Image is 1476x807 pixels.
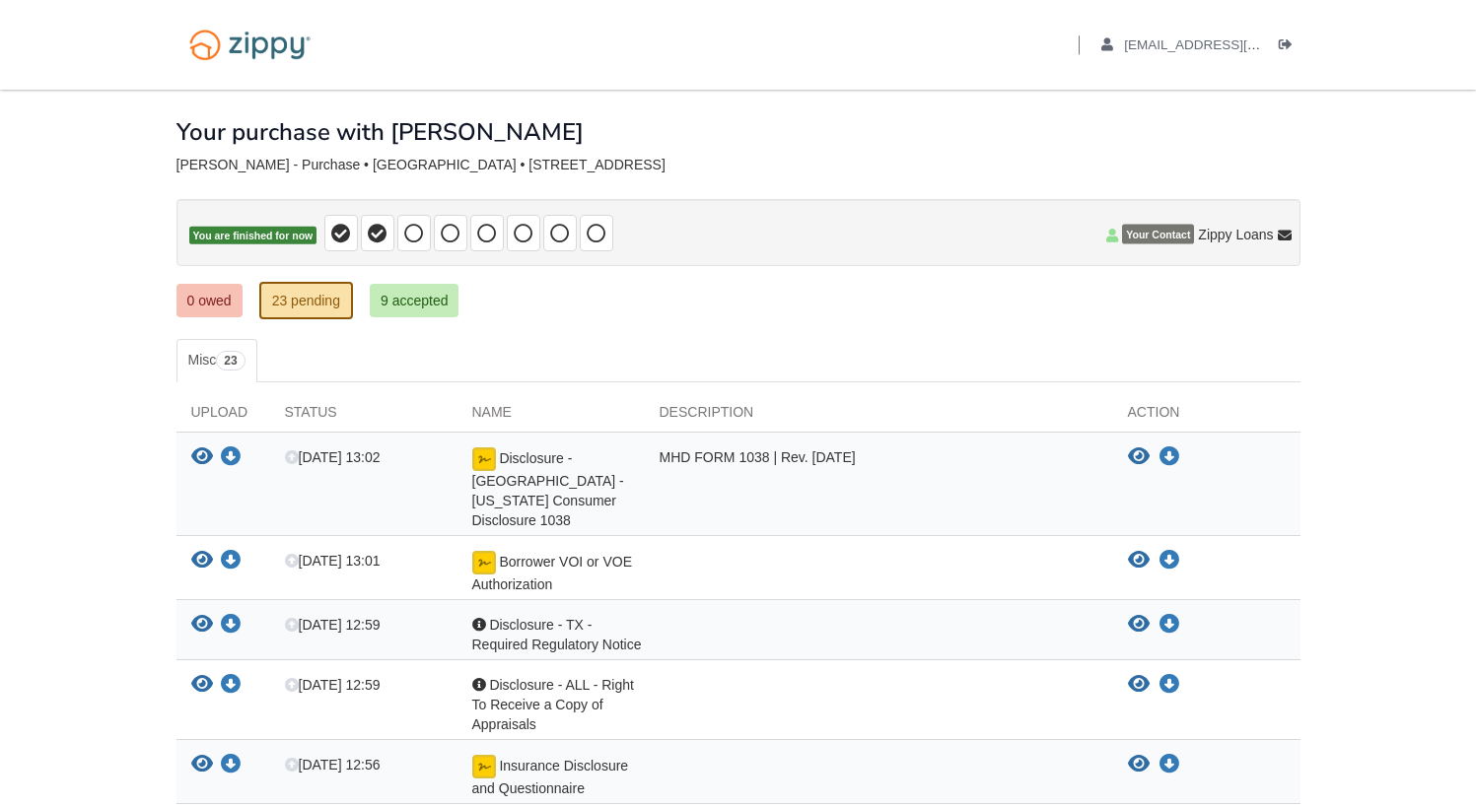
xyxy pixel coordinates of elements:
[285,677,381,693] span: [DATE] 12:59
[1124,37,1350,52] span: vrios323@gmail.com
[472,554,632,592] span: Borrower VOI or VOE Authorization
[472,755,496,778] img: Document fully signed
[1128,755,1150,774] button: View Insurance Disclosure and Questionnaire
[259,282,353,319] a: 23 pending
[472,450,624,528] span: Disclosure - [GEOGRAPHIC_DATA] - [US_STATE] Consumer Disclosure 1038
[285,449,381,465] span: [DATE] 13:02
[191,447,213,468] button: View Disclosure - TX - Texas Consumer Disclosure 1038
[221,618,241,634] a: Download Disclosure - TX - Required Regulatory Notice
[285,617,381,633] span: [DATE] 12:59
[191,755,213,775] button: View Insurance Disclosure and Questionnaire
[221,450,241,466] a: Download Disclosure - TX - Texas Consumer Disclosure 1038
[191,675,213,696] button: View Disclosure - ALL - Right To Receive a Copy of Appraisals
[176,20,323,70] img: Logo
[370,284,459,317] a: 9 accepted
[1128,447,1150,467] button: View Disclosure - TX - Texas Consumer Disclosure 1038
[189,227,317,245] span: You are finished for now
[1279,37,1300,57] a: Log out
[216,351,245,370] span: 23
[472,617,642,652] span: Disclosure - TX - Required Regulatory Notice
[645,447,1113,530] div: MHD FORM 1038 | Rev. [DATE]
[176,284,243,317] a: 0 owed
[221,678,241,694] a: Download Disclosure - ALL - Right To Receive a Copy of Appraisals
[1101,37,1351,57] a: edit profile
[1198,225,1273,244] span: Zippy Loans
[1122,225,1194,244] span: Your Contact
[270,402,457,432] div: Status
[191,551,213,572] button: View Borrower VOI or VOE Authorization
[457,402,645,432] div: Name
[1160,449,1179,465] a: Download Disclosure - TX - Texas Consumer Disclosure 1038
[176,157,1300,173] div: [PERSON_NAME] - Purchase • [GEOGRAPHIC_DATA] • [STREET_ADDRESS]
[176,402,270,432] div: Upload
[176,339,257,382] a: Misc
[1113,402,1300,432] div: Action
[472,551,496,574] img: Document fully signed
[472,447,496,471] img: Document fully signed
[472,677,634,732] span: Disclosure - ALL - Right To Receive a Copy of Appraisals
[1160,617,1179,633] a: Download Disclosure - TX - Required Regulatory Notice
[1128,615,1150,635] button: View Disclosure - TX - Required Regulatory Notice
[221,554,241,570] a: Download Borrower VOI or VOE Authorization
[1160,757,1179,773] a: Download Insurance Disclosure and Questionnaire
[1128,675,1150,695] button: View Disclosure - ALL - Right To Receive a Copy of Appraisals
[221,758,241,773] a: Download Insurance Disclosure and Questionnaire
[176,119,1300,145] h1: Your purchase with [PERSON_NAME]
[1160,677,1179,693] a: Download Disclosure - ALL - Right To Receive a Copy of Appraisals
[1128,551,1150,571] button: View Borrower VOI or VOE Authorization
[191,615,213,636] button: View Disclosure - TX - Required Regulatory Notice
[285,757,381,773] span: [DATE] 12:56
[1160,553,1179,569] a: Download Borrower VOI or VOE Authorization
[285,553,381,569] span: [DATE] 13:01
[645,402,1113,432] div: Description
[472,758,629,796] span: Insurance Disclosure and Questionnaire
